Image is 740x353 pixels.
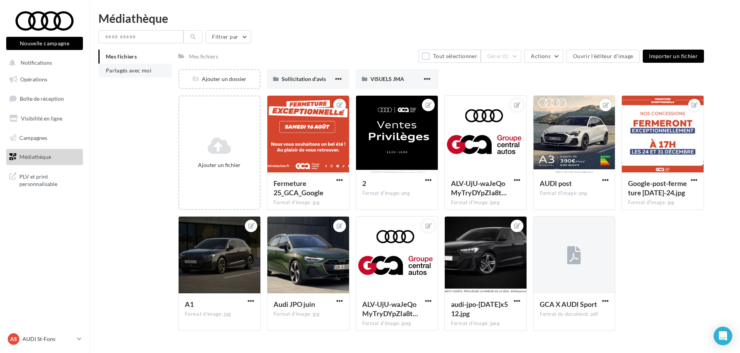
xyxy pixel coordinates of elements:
[502,53,509,59] span: (0)
[481,50,521,63] button: Gérer(0)
[185,311,254,318] div: Format d'image: jpg
[19,171,80,188] span: PLV et print personnalisable
[205,30,251,43] button: Filtrer par
[5,90,84,107] a: Boîte de réception
[628,179,687,197] span: Google-post-fermeture noel-24.jpg
[106,67,151,74] span: Partagés avec moi
[19,153,51,160] span: Médiathèque
[20,95,64,102] span: Boîte de réception
[362,320,432,327] div: Format d'image: jpeg
[531,53,550,59] span: Actions
[19,134,47,141] span: Campagnes
[10,335,17,343] span: AS
[274,199,343,206] div: Format d'image: jpg
[643,50,704,63] button: Importer un fichier
[5,71,84,88] a: Opérations
[185,300,194,308] span: A1
[540,179,572,188] span: AUDI post
[6,37,83,50] button: Nouvelle campagne
[362,179,366,188] span: 2
[362,190,432,197] div: Format d'image: png
[649,53,698,59] span: Importer un fichier
[451,320,520,327] div: Format d'image: jpeg
[274,300,315,308] span: Audi JPO juin
[21,115,62,122] span: Visibilité en ligne
[5,110,84,127] a: Visibilité en ligne
[274,179,324,197] span: Fermeture 25_GCA_Google
[274,311,343,318] div: Format d'image: jpg
[5,130,84,146] a: Campagnes
[106,53,137,60] span: Mes fichiers
[21,60,52,66] span: Notifications
[282,76,326,82] span: Sollicitation d'avis
[362,300,418,318] span: ALV-UjU-waJeQoMyTryDYpZIa8tGZCGazk_kpMhgMPZyTfu0CfByvu4n
[418,50,480,63] button: Tout sélectionner
[5,168,84,191] a: PLV et print personnalisable
[524,50,563,63] button: Actions
[20,76,47,83] span: Opérations
[22,335,74,343] p: AUDI St-Fons
[540,190,609,197] div: Format d'image: png
[714,327,732,345] div: Open Intercom Messenger
[566,50,640,63] button: Ouvrir l'éditeur d'image
[98,12,731,24] div: Médiathèque
[628,199,697,206] div: Format d'image: jpg
[451,300,508,318] span: audi-jpo-juin-1-1024x512.jpg
[540,300,597,308] span: GCA X AUDI Sport
[5,149,84,165] a: Médiathèque
[451,179,507,197] span: ALV-UjU-waJeQoMyTryDYpZIa8tGZCGazk_kpMhgMPZyTfu0CfByvu4n
[182,161,256,169] div: Ajouter un fichier
[370,76,404,82] span: VISUELS JMA
[189,53,218,60] div: Mes fichiers
[540,311,609,318] div: Format du document: pdf
[179,75,260,83] div: Ajouter un dossier
[6,332,83,346] a: AS AUDI St-Fons
[451,199,520,206] div: Format d'image: jpeg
